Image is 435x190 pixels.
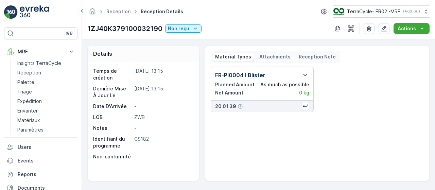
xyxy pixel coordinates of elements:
[403,9,420,14] p: ( +02:00 )
[394,23,430,34] button: Actions
[215,71,265,79] p: FR-PI0004 I Blister
[333,5,430,18] button: TerraCycle- FR02 -MRF(+02:00)
[17,107,38,114] p: Envanter
[215,103,236,110] p: 20 01 39
[15,97,77,106] a: Expédition
[4,140,77,154] a: Users
[93,136,132,149] p: Identifiant du programme
[134,114,192,121] p: ZWB
[260,81,309,88] p: As much as possible
[4,5,18,19] img: logo
[347,8,400,15] p: TerraCycle- FR02 -MRF
[134,85,192,99] p: [DATE] 13:15
[15,125,77,135] a: Paramètres
[4,45,77,58] button: MRF
[18,144,75,151] p: Users
[299,53,336,60] p: Reception Note
[17,69,41,76] p: Reception
[17,117,40,124] p: Matériaux
[4,168,77,181] a: Reports
[17,88,32,95] p: Triage
[165,24,202,33] button: Non reçu
[333,8,344,15] img: terracycle.png
[18,48,64,55] p: MRF
[20,5,49,19] img: logo_light-DOdMpM7g.png
[134,125,192,132] p: -
[17,98,42,105] p: Expédition
[93,85,132,99] p: Dernière Mise À Jour Le
[238,104,243,109] div: Help Tooltip Icon
[66,31,73,36] p: ⌘B
[15,68,77,77] a: Reception
[93,125,132,132] p: Notes
[18,171,75,178] p: Reports
[15,87,77,97] a: Triage
[215,89,243,96] p: Net Amount
[134,153,192,160] p: -
[398,25,416,32] p: Actions
[134,103,192,110] p: -
[215,53,251,60] p: Material Types
[93,50,112,58] p: Details
[93,103,132,110] p: Date D'Arrivée
[299,89,309,96] p: 0 kg
[18,157,75,164] p: Events
[93,153,132,160] p: Non-conformité
[106,8,130,14] a: Reception
[17,60,61,67] p: Insights TerraCycle
[17,79,34,86] p: Palette
[4,154,77,168] a: Events
[87,23,162,34] p: 1ZJ40K379100032190
[15,116,77,125] a: Matériaux
[134,68,192,81] p: [DATE] 13:15
[134,136,192,149] p: CS182
[89,10,96,16] a: Homepage
[168,25,189,32] p: Non reçu
[15,106,77,116] a: Envanter
[93,68,132,81] p: Temps de création
[215,81,255,88] p: Planned Amount
[259,53,291,60] p: Attachments
[15,58,77,68] a: Insights TerraCycle
[139,8,185,15] span: Reception Details
[93,114,132,121] p: LOB
[15,77,77,87] a: Palette
[17,126,43,133] p: Paramètres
